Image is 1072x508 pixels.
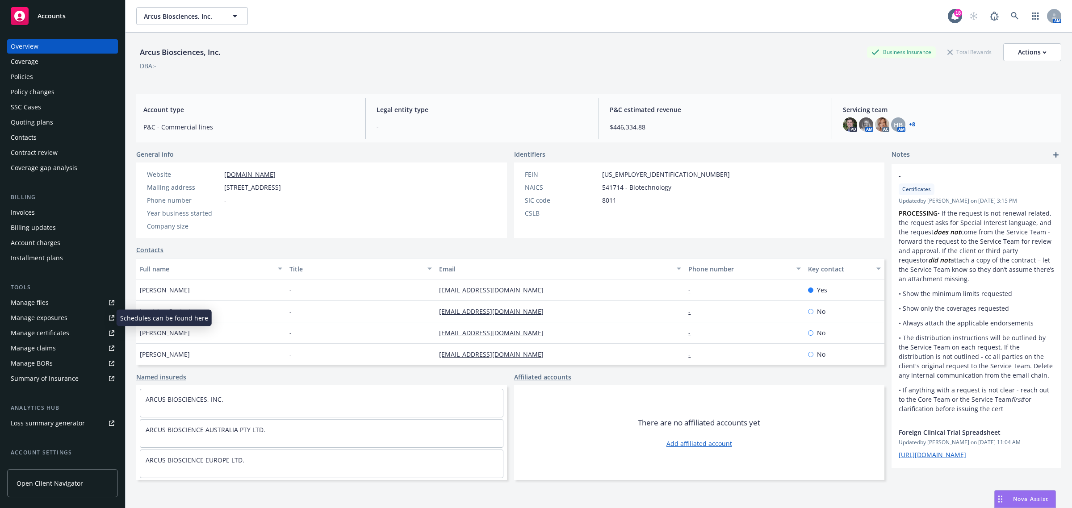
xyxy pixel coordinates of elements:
img: photo [859,117,873,132]
div: Policies [11,70,33,84]
p: • If the request is not renewal related, the request asks for Special Interest language, and the ... [899,208,1054,283]
a: [EMAIL_ADDRESS][DOMAIN_NAME] [439,350,551,358]
a: Quoting plans [7,115,118,129]
a: [EMAIL_ADDRESS][DOMAIN_NAME] [439,329,551,337]
a: Loss summary generator [7,416,118,430]
a: ARCUS BIOSCIENCES, INC. [146,395,223,404]
span: Updated by [PERSON_NAME] on [DATE] 11:04 AM [899,438,1054,446]
span: [STREET_ADDRESS] [224,183,281,192]
em: does not [934,228,961,236]
div: 18 [954,9,962,17]
a: Named insureds [136,372,186,382]
span: Certificates [902,185,931,193]
a: Policy changes [7,85,118,99]
button: Full name [136,258,286,279]
a: Switch app [1026,7,1044,25]
div: NAICS [525,183,599,192]
a: Service team [7,461,118,475]
div: Actions [1018,44,1047,61]
span: [PERSON_NAME] [140,285,190,295]
p: • Show only the coverages requested [899,304,1054,313]
em: first [1011,395,1023,404]
div: Mailing address [147,183,221,192]
div: Account charges [11,236,60,250]
div: Title [289,264,422,274]
a: [EMAIL_ADDRESS][DOMAIN_NAME] [439,307,551,316]
div: Total Rewards [943,46,996,58]
a: SSC Cases [7,100,118,114]
span: Servicing team [843,105,1054,114]
a: Coverage [7,54,118,69]
span: - [224,221,226,231]
span: Yes [817,285,827,295]
div: -CertificatesUpdatedby [PERSON_NAME] on [DATE] 3:15 PMPROCESSING• If the request is not renewal r... [892,164,1061,421]
span: Legal entity type [377,105,588,114]
div: Billing updates [11,221,56,235]
span: - [289,328,292,337]
div: DBA: - [140,61,156,71]
span: HB [894,120,903,129]
a: +8 [909,122,915,127]
a: add [1051,150,1061,160]
span: - [224,208,226,218]
button: Actions [1003,43,1061,61]
div: Invoices [11,205,35,220]
a: - [688,329,698,337]
img: photo [843,117,857,132]
div: CSLB [525,208,599,218]
div: Tools [7,283,118,292]
p: • Always attach the applicable endorsements [899,318,1054,328]
span: 541714 - Biotechnology [602,183,671,192]
div: Company size [147,221,221,231]
span: [PERSON_NAME] [140,328,190,337]
div: Full name [140,264,272,274]
span: - [377,122,588,132]
span: Arcus Biosciences, Inc. [144,12,221,21]
a: [EMAIL_ADDRESS][DOMAIN_NAME] [439,286,551,294]
a: Billing updates [7,221,118,235]
p: • Show the minimum limits requested [899,289,1054,298]
span: - [602,208,604,218]
a: Manage BORs [7,356,118,371]
a: Search [1006,7,1024,25]
a: Coverage gap analysis [7,161,118,175]
a: - [688,350,698,358]
a: Manage certificates [7,326,118,340]
a: - [688,286,698,294]
em: did not [928,256,951,264]
div: Installment plans [11,251,63,265]
span: Notes [892,150,910,160]
span: Open Client Navigator [17,479,83,488]
a: Manage files [7,296,118,310]
span: Account type [143,105,355,114]
span: Updated by [PERSON_NAME] on [DATE] 3:15 PM [899,197,1054,205]
a: ARCUS BIOSCIENCE AUSTRALIA PTY LTD. [146,425,265,434]
span: Identifiers [514,150,545,159]
div: SSC Cases [11,100,41,114]
a: Policies [7,70,118,84]
div: Analytics hub [7,404,118,412]
div: Arcus Biosciences, Inc. [136,46,224,58]
span: No [817,350,825,359]
span: [PERSON_NAME] [140,350,190,359]
div: Overview [11,39,38,54]
div: Coverage [11,54,38,69]
div: Manage BORs [11,356,53,371]
span: P&C estimated revenue [610,105,821,114]
a: Invoices [7,205,118,220]
div: Coverage gap analysis [11,161,77,175]
div: Phone number [147,196,221,205]
span: No [817,328,825,337]
p: • The distribution instructions will be outlined by the Service Team on each request. If the dist... [899,333,1054,380]
a: Accounts [7,4,118,29]
a: Manage exposures [7,311,118,325]
a: Installment plans [7,251,118,265]
div: Service team [11,461,49,475]
div: Quoting plans [11,115,53,129]
div: Manage exposures [11,311,67,325]
span: [US_EMPLOYER_IDENTIFICATION_NUMBER] [602,170,730,179]
div: Contacts [11,130,37,145]
a: Add affiliated account [666,439,732,448]
span: - [289,350,292,359]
